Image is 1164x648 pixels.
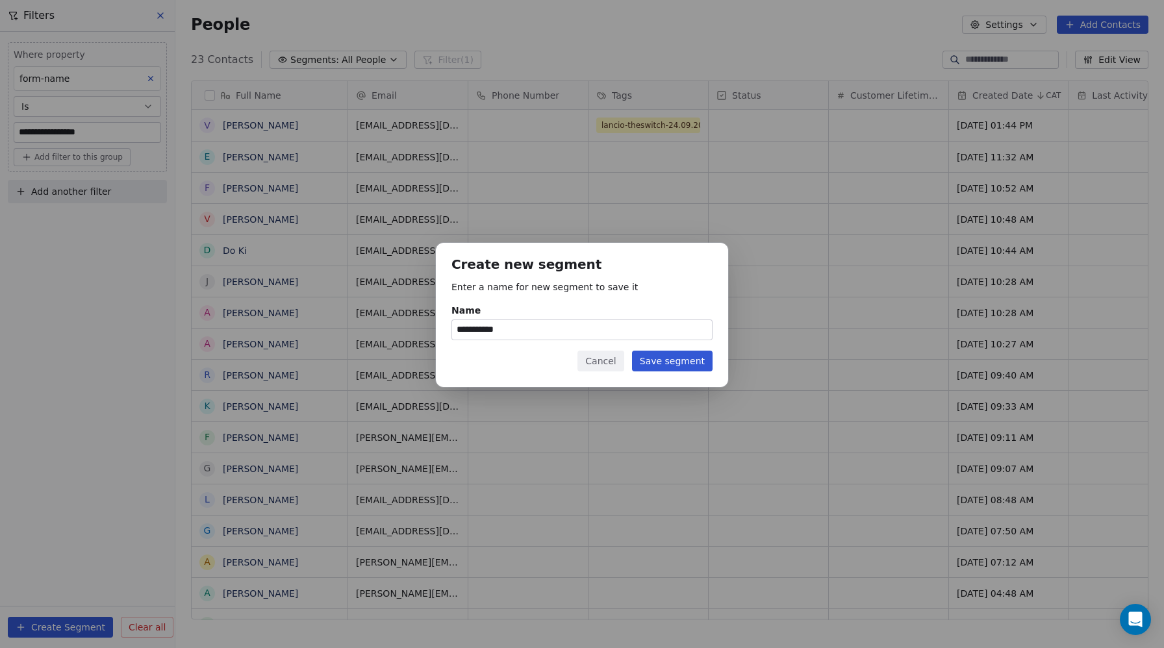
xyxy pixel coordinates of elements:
input: Name [452,320,712,340]
button: Save segment [632,351,713,371]
h1: Create new segment [451,258,713,272]
p: Enter a name for new segment to save it [451,280,713,293]
div: Name [451,304,713,317]
button: Cancel [577,351,624,371]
